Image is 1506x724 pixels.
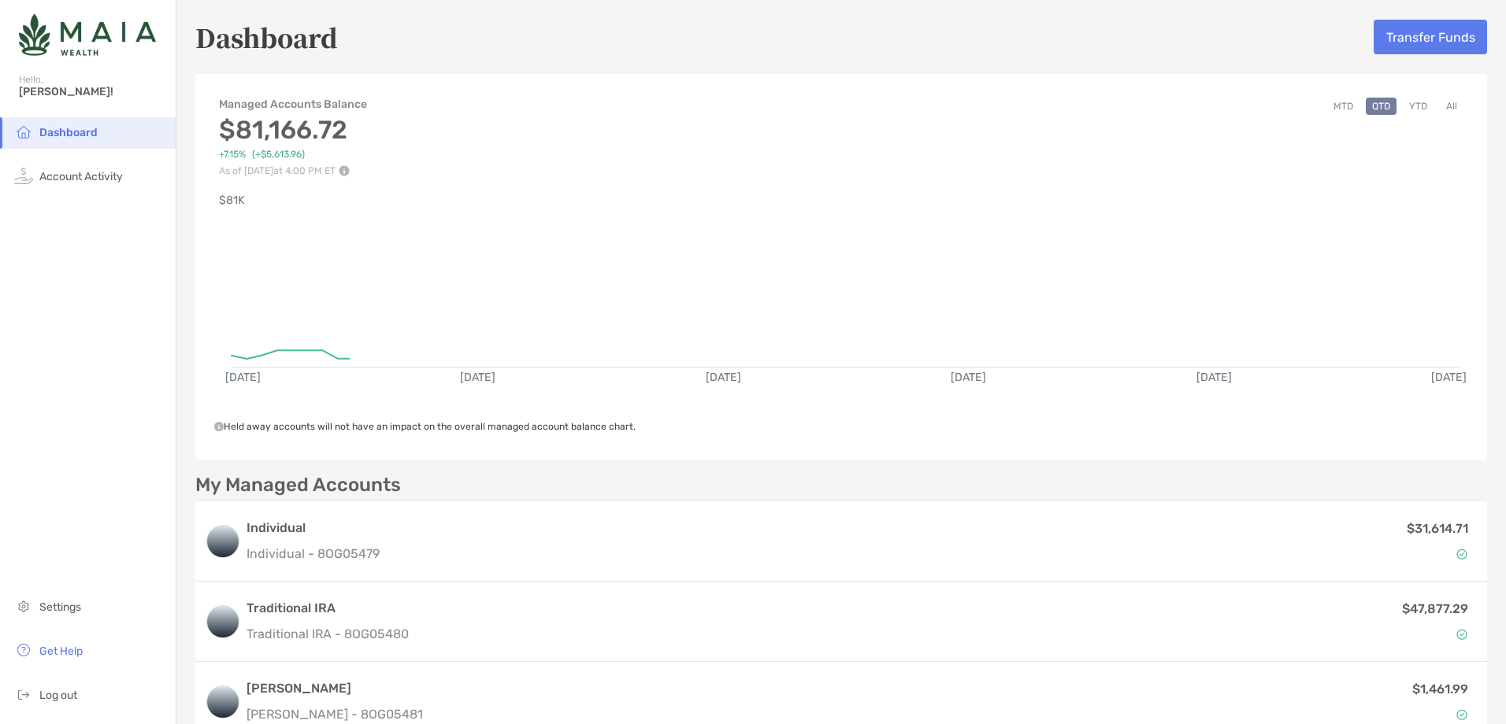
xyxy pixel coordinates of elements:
[14,641,33,659] img: get-help icon
[1374,20,1487,54] button: Transfer Funds
[14,597,33,615] img: settings icon
[247,599,409,618] h3: Traditional IRA
[1403,98,1434,115] button: YTD
[207,526,239,557] img: logo account
[1402,599,1468,619] p: $47,877.29
[1456,709,1467,720] img: Account Status icon
[39,600,81,614] span: Settings
[39,126,98,139] span: Dashboard
[219,98,369,111] h4: Managed Accounts Balance
[1456,629,1467,640] img: Account Status icon
[195,19,338,55] h5: Dashboard
[1412,679,1468,699] p: $1,461.99
[19,85,166,98] span: [PERSON_NAME]!
[1196,371,1232,384] text: [DATE]
[14,122,33,141] img: household icon
[219,115,369,145] h3: $81,166.72
[14,166,33,185] img: activity icon
[219,194,245,207] text: $81K
[951,371,986,384] text: [DATE]
[207,686,239,718] img: logo account
[460,371,495,384] text: [DATE]
[219,165,369,176] p: As of [DATE] at 4:00 PM ET
[39,645,83,658] span: Get Help
[195,475,401,495] p: My Managed Accounts
[252,149,305,161] span: ( +$5,613.96 )
[1327,98,1359,115] button: MTD
[339,165,350,176] img: Performance Info
[247,704,423,724] p: [PERSON_NAME] - 8OG05481
[219,149,246,161] span: +7.15%
[706,371,741,384] text: [DATE]
[39,689,77,702] span: Log out
[39,170,123,183] span: Account Activity
[1431,371,1467,384] text: [DATE]
[247,544,380,563] p: Individual - 8OG05479
[247,519,380,537] h3: Individual
[214,421,636,432] span: Held away accounts will not have an impact on the overall managed account balance chart.
[225,371,261,384] text: [DATE]
[247,624,409,644] p: Traditional IRA - 8OG05480
[207,606,239,637] img: logo account
[19,6,156,63] img: Zoe Logo
[1407,519,1468,538] p: $31,614.71
[1366,98,1397,115] button: QTD
[247,679,423,698] h3: [PERSON_NAME]
[1456,549,1467,560] img: Account Status icon
[14,685,33,704] img: logout icon
[1440,98,1463,115] button: All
